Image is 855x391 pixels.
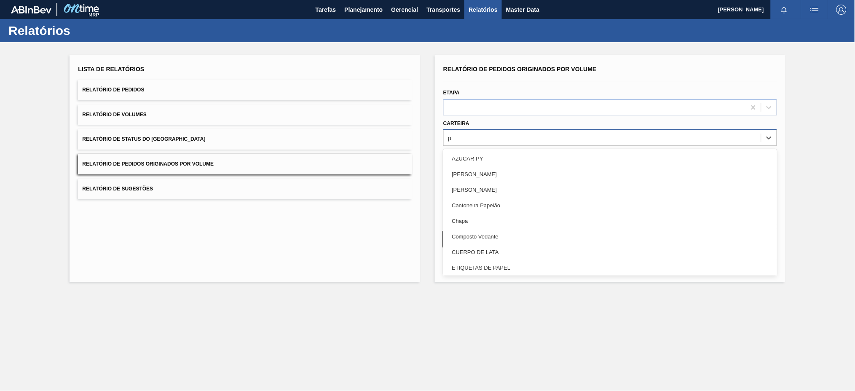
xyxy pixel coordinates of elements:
label: Etapa [443,90,460,96]
button: Relatório de Pedidos Originados por Volume [78,154,412,174]
div: ETIQUETAS DE PAPEL [443,260,777,276]
span: Lista de Relatórios [78,66,144,72]
div: [PERSON_NAME] [443,182,777,198]
span: Transportes [426,5,460,15]
button: Limpar [442,231,606,248]
img: TNhmsLtSVTkK8tSr43FrP2fwEKptu5GPRR3wAAAABJRU5ErkJggg== [11,6,51,13]
img: Logout [836,5,847,15]
span: Relatório de Status do [GEOGRAPHIC_DATA] [82,136,205,142]
span: Master Data [506,5,539,15]
div: Composto Vedante [443,229,777,244]
button: Relatório de Pedidos [78,80,412,100]
div: Chapa [443,213,777,229]
span: Gerencial [391,5,418,15]
label: Carteira [443,121,469,126]
div: Cantoneira Papelão [443,198,777,213]
img: userActions [809,5,820,15]
button: Relatório de Sugestões [78,179,412,199]
button: Relatório de Status do [GEOGRAPHIC_DATA] [78,129,412,150]
div: AZUCAR PY [443,151,777,166]
div: CUERPO DE LATA [443,244,777,260]
button: Relatório de Volumes [78,104,412,125]
span: Relatório de Pedidos Originados por Volume [443,66,597,72]
button: Notificações [771,4,798,16]
span: Relatório de Sugestões [82,186,153,192]
span: Relatório de Pedidos [82,87,144,93]
span: Relatórios [469,5,497,15]
span: Relatório de Volumes [82,112,146,118]
span: Tarefas [316,5,336,15]
span: Relatório de Pedidos Originados por Volume [82,161,214,167]
div: [PERSON_NAME] [443,166,777,182]
span: Planejamento [344,5,383,15]
h1: Relatórios [8,26,158,35]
